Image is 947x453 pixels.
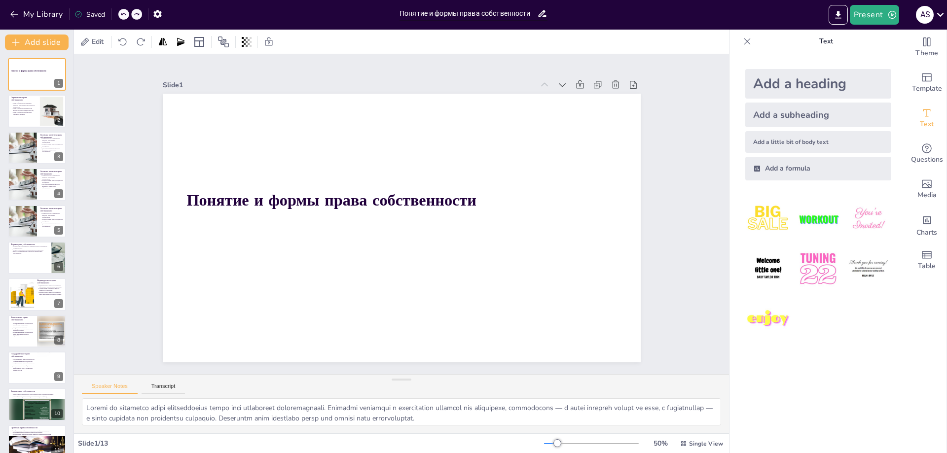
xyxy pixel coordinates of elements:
[920,119,934,130] span: Text
[11,426,63,429] p: Проблемы права собственности
[13,322,34,328] p: Коллективное право собственности способствует совместному использованию ресурсов.
[13,251,48,254] p: Важно учитывать контекст при выборе формы права собственности.
[142,383,185,394] button: Transcript
[829,5,848,25] button: Export to PowerPoint
[39,288,63,291] p: Споры о праве собственности могут привести к конфликтам.
[42,184,63,189] p: Эти элементы взаимосвязаны и формируют основу прав собственности.
[8,242,66,274] div: https://cdn.sendsteps.com/images/logo/sendsteps_logo_white.pnghttps://cdn.sendsteps.com/images/lo...
[8,351,66,384] div: 9
[400,6,537,21] input: Insert title
[42,212,63,218] p: Элементы права собственности: владение, пользование, распоряжение.
[51,409,63,418] div: 10
[11,389,63,392] p: Защита права собственности
[54,372,63,381] div: 9
[74,10,105,19] div: Saved
[37,279,63,284] p: Индивидуальное право собственности
[11,352,37,358] p: Государственное право собственности
[40,170,63,175] p: Основные элементы права собственности
[13,397,63,399] p: Защита права собственности обеспечивает стабильность в обществе.
[54,152,63,161] div: 3
[42,138,63,143] p: Элементы права собственности: владение, пользование, распоряжение.
[11,316,34,321] p: Коллективное право собственности
[13,433,63,435] p: Недостаточная защита прав может привести к юридическим спорам.
[918,261,936,272] span: Table
[907,243,947,278] div: Add a table
[54,79,63,88] div: 1
[7,6,67,22] button: My Library
[916,5,934,25] button: A S
[218,36,229,48] span: Position
[8,95,66,127] div: https://cdn.sendsteps.com/images/slides/2025_10_10_01_53-xIQz_i6q3-90vMpz.jpegОпределение права с...
[907,207,947,243] div: Add charts and graphs
[40,207,63,212] p: Основные элементы права собственности
[11,96,37,101] p: Определение права собственности
[13,107,37,111] p: Право собственности касается как физических, так и юридических лиц.
[916,6,934,24] div: A S
[13,395,63,397] p: Законодательные акты гарантируют правомерность владения.
[13,111,37,115] p: Право собственности может быть ограничено законами.
[915,48,938,59] span: Theme
[186,189,476,211] strong: Понятие и формы права собственности
[917,190,937,201] span: Media
[11,243,49,246] p: Формы права собственности
[745,196,791,242] img: 1.jpeg
[163,80,534,90] div: Slide 1
[90,37,106,46] span: Edit
[13,249,48,251] p: Каждая форма имеет свои преимущества и недостатки.
[8,58,66,91] div: Понятие и формы права собственности1
[8,168,66,201] div: https://cdn.sendsteps.com/images/slides/2025_10_10_01_53-SRjKpipeRMG3znIQ.jpegОсновные элементы п...
[689,440,723,448] span: Single View
[5,35,69,50] button: Add slide
[745,246,791,292] img: 4.jpeg
[13,430,63,432] p: Проблемы права собственности включают конфликты интересов.
[13,358,37,362] p: Государственное право собственности управляется в интересах общества.
[54,226,63,235] div: 5
[845,196,891,242] img: 3.jpeg
[13,331,34,337] p: Коллективное право собственности имеет свои преимущества и недостатки.
[191,34,207,50] div: Layout
[54,299,63,308] div: 7
[907,101,947,136] div: Add text boxes
[845,246,891,292] img: 6.jpeg
[795,246,841,292] img: 5.jpeg
[42,180,63,183] p: Каждый элемент имеет юридические последствия.
[8,132,66,164] div: https://cdn.sendsteps.com/images/slides/2025_10_10_01_53-SRjKpipeRMG3znIQ.jpegОсновные элементы п...
[13,432,63,434] p: Незаконные захваты являются серьезной проблемой.
[745,69,891,99] div: Add a heading
[907,30,947,65] div: Change the overall theme
[54,189,63,198] div: 4
[42,143,63,147] p: Каждый элемент имеет юридические последствия.
[42,222,63,227] p: Эти элементы взаимосвязаны и формируют основу прав собственности.
[8,388,66,420] div: 10
[850,5,899,25] button: Present
[8,205,66,238] div: https://cdn.sendsteps.com/images/slides/2025_10_10_01_53-SRjKpipeRMG3znIQ.jpegОсновные элементы п...
[755,30,897,53] p: Text
[795,196,841,242] img: 2.jpeg
[911,154,943,165] span: Questions
[13,102,37,107] p: Право собственности охватывает владение, пользование и распоряжение имуществом.
[13,245,48,249] p: Формы права собственности: индивидуальное, коллективное, государственное.
[745,296,791,342] img: 7.jpeg
[54,116,63,125] div: 2
[745,157,891,180] div: Add a formula
[11,70,46,72] strong: Понятие и формы права собственности
[54,262,63,271] div: 6
[745,103,891,127] div: Add a subheading
[916,227,937,238] span: Charts
[13,328,34,331] p: Необходимость согласования может привести к спорам.
[39,292,63,295] p: Индивидуальное право собственности имеет свои преимущества и недостатки.
[42,218,63,222] p: Каждый элемент имеет юридические последствия.
[40,134,63,139] p: Основные элементы права собственности
[42,147,63,152] p: Эти элементы взаимосвязаны и формируют основу прав собственности.
[912,83,942,94] span: Template
[82,383,138,394] button: Speaker Notes
[649,439,672,448] div: 50 %
[13,366,37,371] p: Государственное право собственности играет важную роль в обеспечении справедливости.
[907,136,947,172] div: Get real-time input from your audience
[13,362,37,366] p: Государственное право собственности включает различные виды имущества.
[78,439,544,448] div: Slide 1 / 13
[39,284,63,288] p: Индивидуальное право собственности обеспечивает максимальную автономию.
[8,315,66,348] div: 8
[8,278,66,311] div: 7
[54,336,63,345] div: 8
